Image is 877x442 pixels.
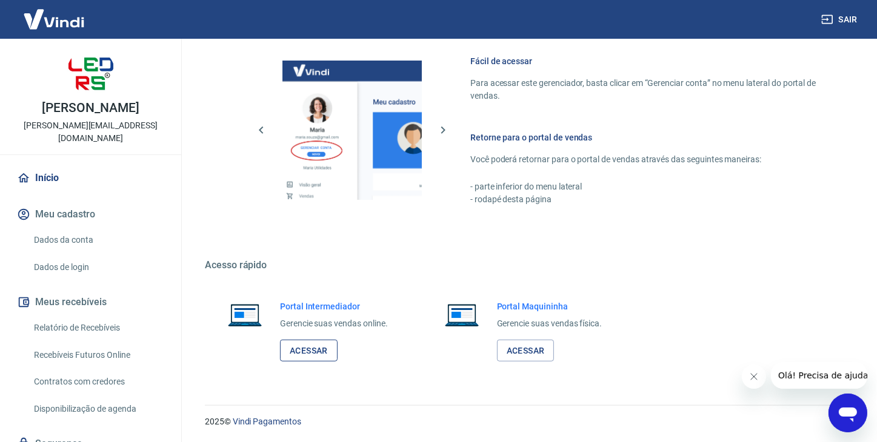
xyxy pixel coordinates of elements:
a: Recebíveis Futuros Online [29,343,167,368]
p: Gerencie suas vendas física. [497,317,602,330]
p: - parte inferior do menu lateral [470,180,819,193]
p: [PERSON_NAME] [42,102,139,114]
h6: Retorne para o portal de vendas [470,131,819,143]
img: Imagem da dashboard mostrando o botão de gerenciar conta na sidebar no lado esquerdo [282,61,422,200]
h6: Portal Maquininha [497,300,602,312]
a: Vindi Pagamentos [233,417,301,426]
iframe: Fechar mensagem [742,364,766,389]
button: Meu cadastro [15,201,167,228]
iframe: Mensagem da empresa [771,362,867,389]
p: Para acessar este gerenciador, basta clicar em “Gerenciar conta” no menu lateral do portal de ven... [470,77,819,102]
a: Contratos com credores [29,369,167,394]
p: - rodapé desta página [470,193,819,206]
p: Gerencie suas vendas online. [280,317,388,330]
a: Início [15,165,167,191]
a: Dados da conta [29,228,167,252]
h5: Acesso rápido [205,259,848,271]
img: Imagem de um notebook aberto [436,300,487,329]
a: Relatório de Recebíveis [29,315,167,340]
p: Você poderá retornar para o portal de vendas através das seguintes maneiras: [470,153,819,166]
a: Dados de login [29,255,167,280]
img: Imagem de um notebook aberto [219,300,270,329]
img: 794a72c0-ef33-44dd-aa8f-5be2d3dedda5.jpeg [67,48,115,97]
p: [PERSON_NAME][EMAIL_ADDRESS][DOMAIN_NAME] [10,119,172,145]
img: Vindi [15,1,93,38]
a: Disponibilização de agenda [29,397,167,421]
iframe: Botão para abrir a janela de mensagens [829,394,867,432]
p: 2025 © [205,415,848,428]
span: Olá! Precisa de ajuda? [7,8,102,18]
a: Acessar [280,340,338,362]
h6: Portal Intermediador [280,300,388,312]
button: Meus recebíveis [15,289,167,315]
button: Sair [819,8,862,31]
a: Acessar [497,340,555,362]
h6: Fácil de acessar [470,55,819,67]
